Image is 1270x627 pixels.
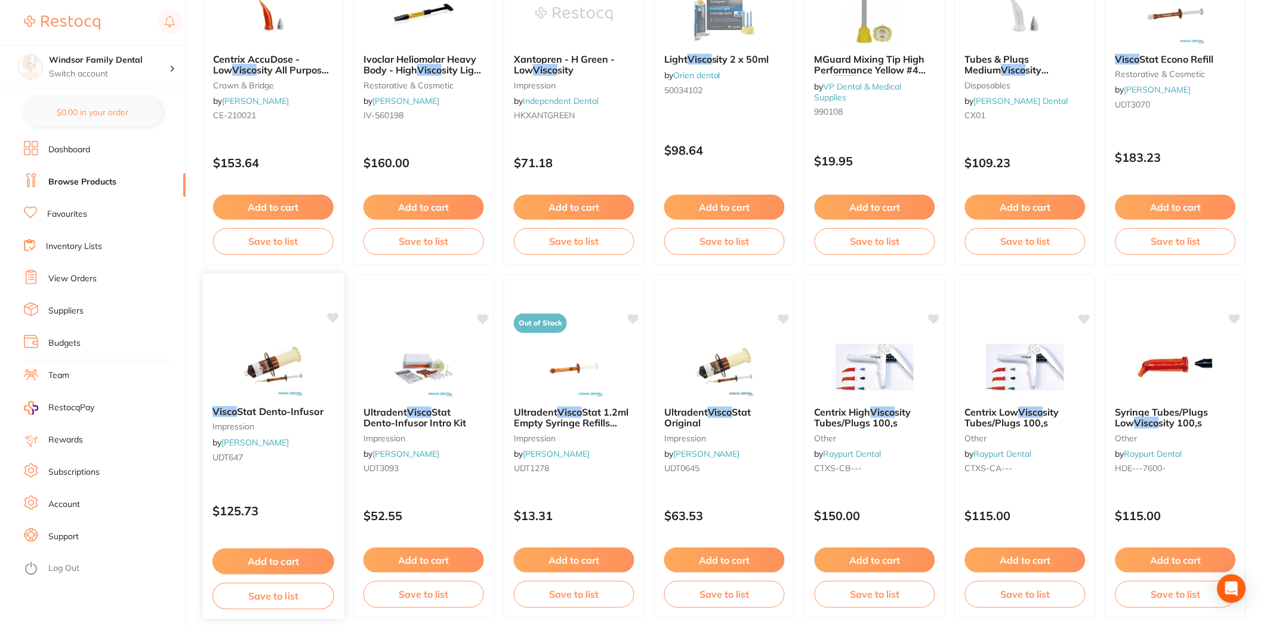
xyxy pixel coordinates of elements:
[48,305,84,317] a: Suppliers
[1115,69,1236,79] small: restorative & cosmetic
[871,406,895,418] em: Visco
[417,64,442,76] em: Visco
[815,463,862,474] span: CTXS-CB---
[363,407,484,429] b: Ultradent ViscoStat Dento-Infusor Intro Kit
[363,54,484,76] b: Ivoclar Heliomolar Heavy Body - High Viscosity Light Curing Microfilled Composite - Shade 130 /B2...
[514,81,634,90] small: impression
[48,337,81,349] a: Budgets
[965,156,1086,170] p: $109.23
[815,154,935,168] p: $19.95
[514,463,549,474] span: UDT1278
[514,448,590,459] span: by
[664,406,751,429] span: Stat Original
[24,98,162,127] button: $0.00 in your order
[836,337,914,397] img: Centrix High Viscosity Tubes/Plugs 100,s
[974,448,1032,459] a: Raypurt Dental
[965,406,1059,429] span: sity Tubes/Plugs 100,s
[48,176,116,188] a: Browse Products
[1135,417,1159,429] em: Visco
[664,448,740,459] span: by
[46,241,102,253] a: Inventory Lists
[1115,150,1236,164] p: $183.23
[965,96,1068,106] span: by
[1115,54,1236,64] b: ViscoStat Econo Refill
[974,96,1068,106] a: [PERSON_NAME] Dental
[363,156,484,170] p: $160.00
[363,581,484,607] button: Save to list
[815,81,902,103] a: VP Dental & Medical Supplies
[815,407,935,429] b: Centrix High Viscosity Tubes/Plugs 100,s
[1115,407,1236,429] b: Syringe Tubes/Plugs Low Viscosity 100,s
[514,54,634,76] b: Xantopren - H Green - Low Viscosity
[664,406,708,418] span: Ultradent
[535,337,613,397] img: Ultradent ViscoStat 1.2ml Empty Syringe Refills 20/pk
[212,504,334,518] p: $125.73
[514,406,557,418] span: Ultradent
[213,96,289,106] span: by
[708,406,732,418] em: Visco
[514,407,634,429] b: Ultradent ViscoStat 1.2ml Empty Syringe Refills 20/pk
[1115,509,1236,522] p: $115.00
[1159,417,1203,429] span: sity 100,s
[664,53,688,65] span: Light
[212,437,289,448] span: by
[514,509,634,522] p: $13.31
[213,110,256,121] span: CE-210021
[1019,406,1043,418] em: Visco
[557,64,574,76] span: sity
[965,581,1086,607] button: Save to list
[212,583,334,610] button: Save to list
[48,466,100,478] a: Subscriptions
[363,96,439,106] span: by
[1115,434,1236,443] small: other
[49,68,169,80] p: Switch account
[213,156,334,170] p: $153.64
[815,81,902,103] span: by
[514,228,634,254] button: Save to list
[815,548,935,573] button: Add to cart
[514,195,634,220] button: Add to cart
[213,195,334,220] button: Add to cart
[664,509,785,522] p: $63.53
[815,106,843,117] span: 990108
[237,405,323,417] span: Stat Dento-Infusor
[664,228,785,254] button: Save to list
[987,337,1064,397] img: Centrix Low Viscosity Tubes/Plugs 100,s
[965,53,1029,76] span: Tubes & Plugs Medium
[24,401,94,415] a: RestocqPay
[965,434,1086,443] small: other
[965,548,1086,573] button: Add to cart
[557,406,582,418] em: Visco
[24,401,38,415] img: RestocqPay
[664,70,720,81] span: by
[48,499,80,511] a: Account
[212,406,334,417] b: ViscoStat Dento-Infusor
[212,452,243,463] span: UDT647
[514,96,599,106] span: by
[815,448,881,459] span: by
[1115,448,1182,459] span: by
[212,549,334,574] button: Add to cart
[212,405,237,417] em: Visco
[664,195,785,220] button: Add to cart
[965,228,1086,254] button: Save to list
[514,406,628,440] span: Stat 1.2ml Empty Syringe Refills 20/pk
[1124,84,1191,95] a: [PERSON_NAME]
[523,448,590,459] a: [PERSON_NAME]
[363,110,403,121] span: IV-560198
[213,228,334,254] button: Save to list
[965,463,1013,474] span: CTXS-CA---
[385,337,463,397] img: Ultradent ViscoStat Dento-Infusor Intro Kit
[815,406,871,418] span: Centrix High
[514,110,575,121] span: HKXANTGREEN
[363,463,399,474] span: UDT3093
[815,53,926,87] span: MGuard Mixing Tip High Performance Yellow #4 Low
[49,54,169,66] h4: Windsor Family Dental
[1140,53,1214,65] span: Stat Econo Refill
[834,75,858,87] em: Visco
[213,54,334,76] b: Centrix AccuDose - Low Viscosity All Purpose Tube - Transparent Orange with Grey Plug, 100-Pack
[815,434,935,443] small: other
[815,509,935,522] p: $150.00
[1115,406,1209,429] span: Syringe Tubes/Plugs Low
[815,228,935,254] button: Save to list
